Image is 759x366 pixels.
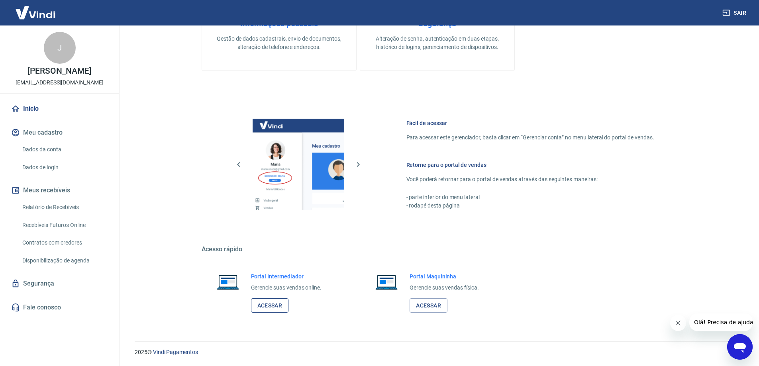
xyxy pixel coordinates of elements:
[10,0,61,25] img: Vindi
[19,159,110,176] a: Dados de login
[19,141,110,158] a: Dados da conta
[373,35,502,51] p: Alteração de senha, autenticação em duas etapas, histórico de logins, gerenciamento de dispositivos.
[410,272,479,280] h6: Portal Maquininha
[253,119,344,210] img: Imagem da dashboard mostrando o botão de gerenciar conta na sidebar no lado esquerdo
[410,284,479,292] p: Gerencie suas vendas física.
[5,6,67,12] span: Olá! Precisa de ajuda?
[406,119,654,127] h6: Fácil de acessar
[406,193,654,202] p: - parte inferior do menu lateral
[44,32,76,64] div: J
[689,313,753,331] iframe: Mensagem da empresa
[10,299,110,316] a: Fale conosco
[19,252,110,269] a: Disponibilização de agenda
[406,202,654,210] p: - rodapé desta página
[19,235,110,251] a: Contratos com credores
[251,298,289,313] a: Acessar
[406,175,654,184] p: Você poderá retornar para o portal de vendas através das seguintes maneiras:
[10,100,110,117] a: Início
[406,161,654,169] h6: Retorne para o portal de vendas
[153,349,198,355] a: Vindi Pagamentos
[670,315,686,331] iframe: Fechar mensagem
[211,272,245,292] img: Imagem de um notebook aberto
[27,67,91,75] p: [PERSON_NAME]
[721,6,749,20] button: Sair
[19,217,110,233] a: Recebíveis Futuros Online
[410,298,447,313] a: Acessar
[727,334,753,360] iframe: Botão para abrir a janela de mensagens
[16,78,104,87] p: [EMAIL_ADDRESS][DOMAIN_NAME]
[10,182,110,199] button: Meus recebíveis
[251,284,322,292] p: Gerencie suas vendas online.
[19,199,110,215] a: Relatório de Recebíveis
[135,348,740,356] p: 2025 ©
[370,272,403,292] img: Imagem de um notebook aberto
[251,272,322,280] h6: Portal Intermediador
[10,275,110,292] a: Segurança
[215,35,343,51] p: Gestão de dados cadastrais, envio de documentos, alteração de telefone e endereços.
[202,245,673,253] h5: Acesso rápido
[406,133,654,142] p: Para acessar este gerenciador, basta clicar em “Gerenciar conta” no menu lateral do portal de ven...
[10,124,110,141] button: Meu cadastro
